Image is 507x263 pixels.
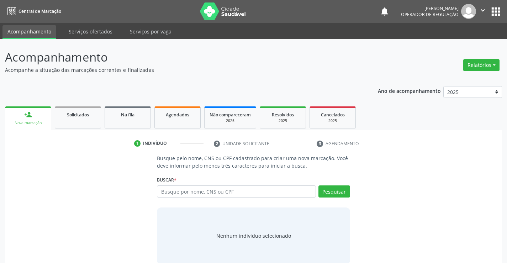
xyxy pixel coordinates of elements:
[64,25,117,38] a: Serviços ofertados
[2,25,56,39] a: Acompanhamento
[10,120,46,126] div: Nova marcação
[490,5,502,18] button: apps
[210,118,251,123] div: 2025
[401,5,459,11] div: [PERSON_NAME]
[315,118,350,123] div: 2025
[143,140,167,147] div: Indivíduo
[380,6,390,16] button: notifications
[19,8,61,14] span: Central de Marcação
[321,112,345,118] span: Cancelados
[121,112,134,118] span: Na fila
[272,112,294,118] span: Resolvidos
[318,185,350,198] button: Pesquisar
[67,112,89,118] span: Solicitados
[210,112,251,118] span: Não compareceram
[134,140,141,147] div: 1
[378,86,441,95] p: Ano de acompanhamento
[479,6,487,14] i: 
[265,118,301,123] div: 2025
[5,5,61,17] a: Central de Marcação
[5,66,353,74] p: Acompanhe a situação das marcações correntes e finalizadas
[24,111,32,119] div: person_add
[463,59,500,71] button: Relatórios
[461,4,476,19] img: img
[166,112,189,118] span: Agendados
[216,232,291,240] div: Nenhum indivíduo selecionado
[476,4,490,19] button: 
[157,174,176,185] label: Buscar
[401,11,459,17] span: Operador de regulação
[157,154,350,169] p: Busque pelo nome, CNS ou CPF cadastrado para criar uma nova marcação. Você deve informar pelo men...
[5,48,353,66] p: Acompanhamento
[157,185,316,198] input: Busque por nome, CNS ou CPF
[125,25,176,38] a: Serviços por vaga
